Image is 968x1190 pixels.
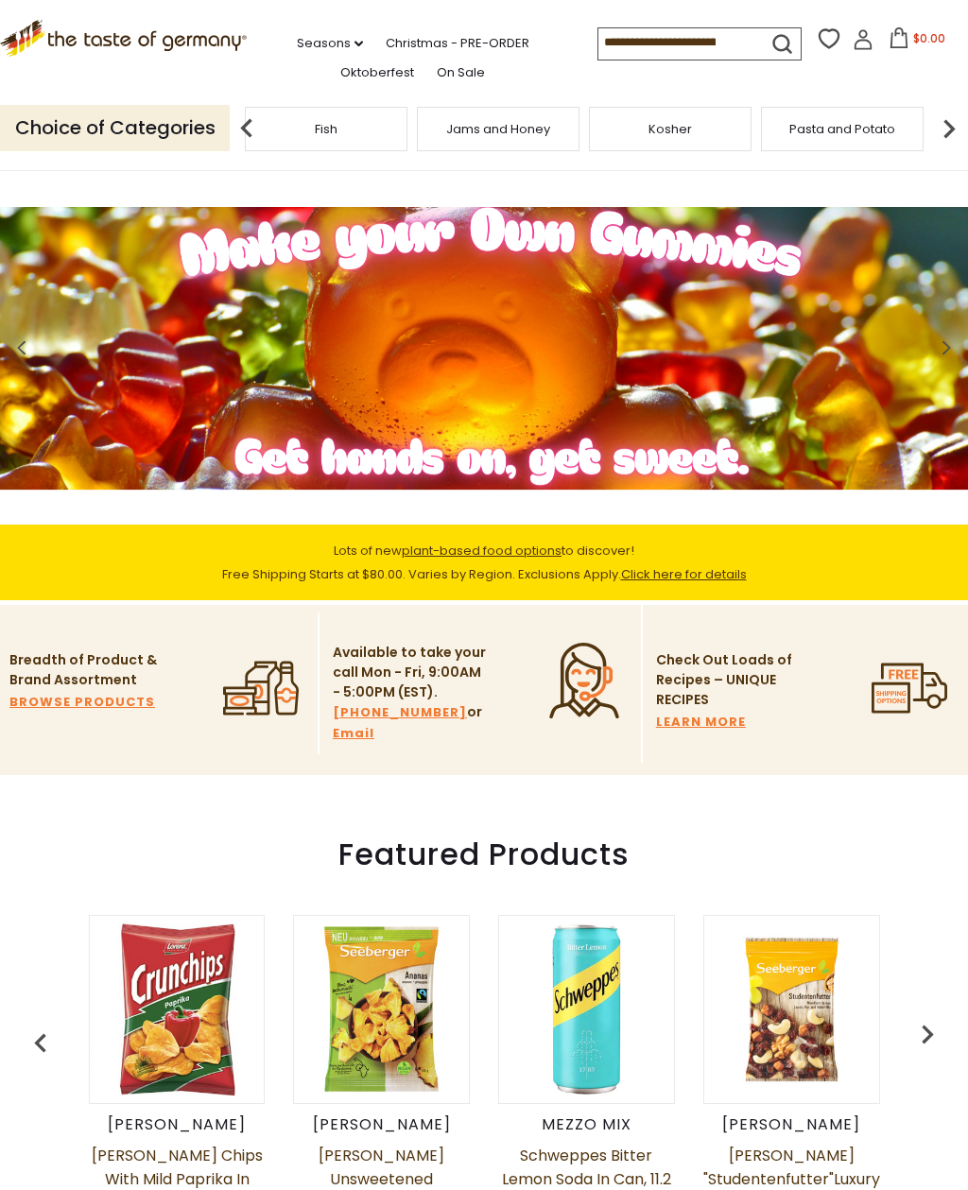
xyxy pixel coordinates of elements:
a: On Sale [437,62,485,83]
img: Lorenz Crunch Chips with Mild Paprika in Bag 5.3 oz - DEAL [90,923,265,1097]
img: previous arrow [22,1025,60,1062]
img: next arrow [930,110,968,147]
a: Fish [315,122,337,136]
a: LEARN MORE [656,712,746,733]
a: Email [333,723,374,744]
p: Breadth of Product & Brand Assortment [9,650,165,690]
img: Schweppes Bitter Lemon Soda in Can, 11.2 oz [499,923,674,1097]
a: Christmas - PRE-ORDER [386,33,529,54]
a: Oktoberfest [340,62,414,83]
div: [PERSON_NAME] [293,1115,470,1134]
a: [PHONE_NUMBER] [333,702,467,723]
a: Pasta and Potato [789,122,895,136]
img: previous arrow [228,110,266,147]
span: Lots of new to discover! Free Shipping Starts at $80.00. Varies by Region. Exclusions Apply. [222,542,747,583]
p: Available to take your call Mon - Fri, 9:00AM - 5:00PM (EST). or [333,643,489,744]
button: $0.00 [877,27,958,56]
p: Check Out Loads of Recipes – UNIQUE RECIPES [656,650,793,710]
a: plant-based food options [402,542,562,560]
a: BROWSE PRODUCTS [9,692,155,713]
a: Jams and Honey [446,122,550,136]
img: Seeberger Unsweetened Pineapple Chips, Natural Fruit Snack, 200g [294,923,469,1097]
div: [PERSON_NAME] [89,1115,266,1134]
a: Click here for details [621,565,747,583]
div: Mezzo Mix [498,1115,675,1134]
img: previous arrow [908,1015,946,1053]
a: Seasons [297,33,363,54]
div: [PERSON_NAME] [703,1115,880,1134]
span: $0.00 [913,30,945,46]
a: Kosher [648,122,692,136]
img: Seeberger [704,922,879,1096]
